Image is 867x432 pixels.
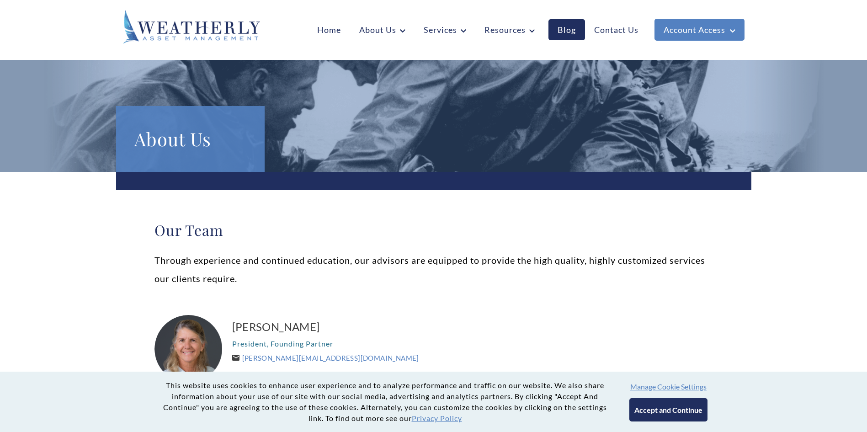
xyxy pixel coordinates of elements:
[654,19,745,41] a: Account Access
[154,221,713,239] h2: Our Team
[412,414,462,422] a: Privacy Policy
[160,380,611,424] p: This website uses cookies to enhance user experience and to analyze performance and traffic on ou...
[630,382,707,391] button: Manage Cookie Settings
[232,336,713,351] p: President, Founding Partner
[154,251,713,288] p: Through experience and continued education, our advisors are equipped to provide the high quality...
[232,354,419,362] a: [PERSON_NAME][EMAIL_ADDRESS][DOMAIN_NAME]
[548,19,585,40] a: Blog
[629,398,707,421] button: Accept and Continue
[585,19,648,40] a: Contact Us
[350,19,415,40] a: About Us
[308,19,350,40] a: Home
[134,124,246,154] h1: About Us
[415,19,475,40] a: Services
[123,10,260,44] img: Weatherly
[475,19,544,40] a: Resources
[232,320,713,334] a: [PERSON_NAME]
